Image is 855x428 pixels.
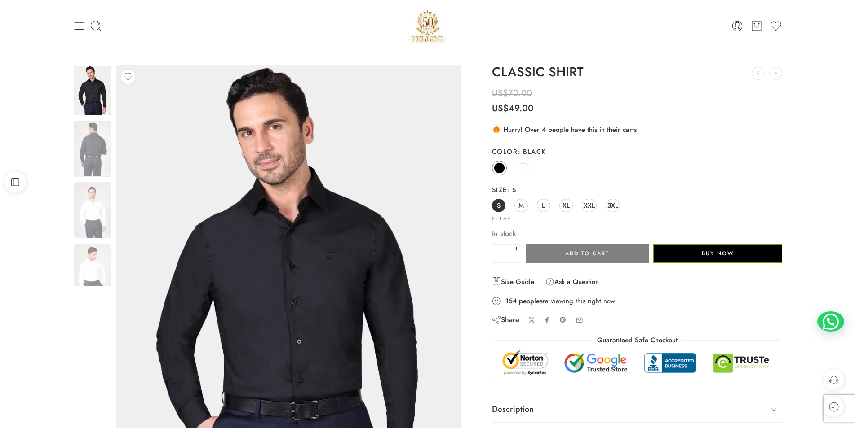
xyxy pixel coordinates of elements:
bdi: 70.00 [492,87,532,100]
strong: 154 [505,297,517,306]
label: Size [492,185,783,194]
label: Color [492,147,783,156]
legend: Guaranteed Safe Checkout [593,336,682,345]
button: Buy Now [653,244,782,263]
span: XL [563,199,570,211]
div: are viewing this right now [492,296,783,306]
a: Login / Register [731,20,744,32]
span: L [542,199,545,211]
img: Artboard 2-05 [74,244,111,300]
a: XL [559,199,573,212]
h1: CLASSIC SHIRT [492,65,783,79]
a: Share on X [528,317,535,323]
strong: people [519,297,540,306]
a: M [514,199,528,212]
div: Share [492,315,519,325]
img: Trust [500,349,775,376]
a: Pin on Pinterest [559,316,567,323]
a: Description [492,397,783,422]
button: Add to cart [526,244,649,263]
bdi: 49.00 [492,102,534,115]
a: Share on Facebook [544,317,550,323]
a: Size Guide [492,276,534,287]
span: S [507,185,517,194]
a: Wishlist [770,20,782,32]
img: Pellini [408,7,447,45]
a: Ask a Question [545,276,599,287]
img: Artboard 2-05 [74,121,111,177]
a: Clear options [492,216,511,221]
span: US$ [492,87,508,100]
a: S [492,199,505,212]
span: XXL [584,199,595,211]
a: L [537,199,550,212]
span: M [518,199,524,211]
span: Black [518,147,546,156]
p: In stock [492,228,783,240]
div: Hurry! Over 4 people have this in their carts [492,124,783,135]
span: S [497,199,501,211]
span: 3XL [607,199,618,211]
span: US$ [492,102,509,115]
a: Email to your friends [576,316,583,324]
input: Product quantity [492,244,512,263]
a: 3XL [606,199,620,212]
img: Artboard 2-05 [74,66,111,115]
a: Cart [750,20,763,32]
a: XXL [582,199,597,212]
img: Artboard 2-05 [74,182,111,238]
a: Pellini - [408,7,447,45]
